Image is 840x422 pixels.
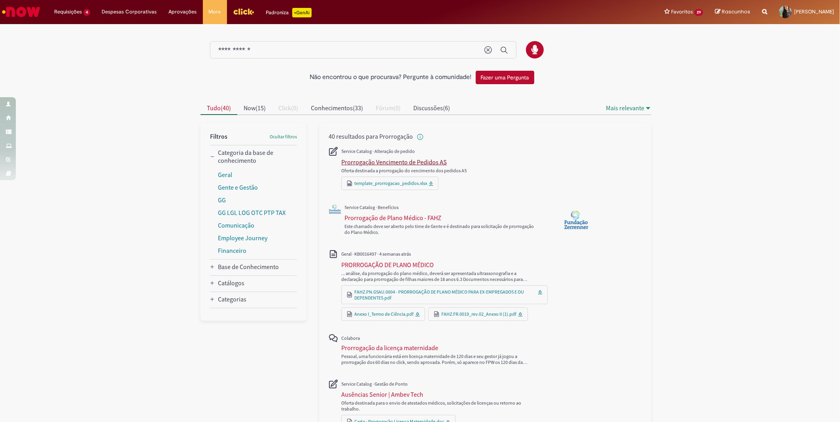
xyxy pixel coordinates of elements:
span: More [209,8,221,16]
span: Despesas Corporativas [102,8,157,16]
img: ServiceNow [1,4,42,20]
h2: Não encontrou o que procurava? Pergunte à comunidade! [310,74,472,81]
span: Aprovações [169,8,197,16]
span: 29 [694,9,703,16]
div: Padroniza [266,8,312,17]
img: click_logo_yellow_360x200.png [233,6,254,17]
span: [PERSON_NAME] [794,8,834,15]
span: Rascunhos [722,8,750,15]
a: Rascunhos [715,8,750,16]
span: Requisições [54,8,82,16]
span: 4 [83,9,90,16]
button: Fazer uma Pergunta [476,71,534,84]
p: +GenAi [292,8,312,17]
span: Favoritos [671,8,693,16]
